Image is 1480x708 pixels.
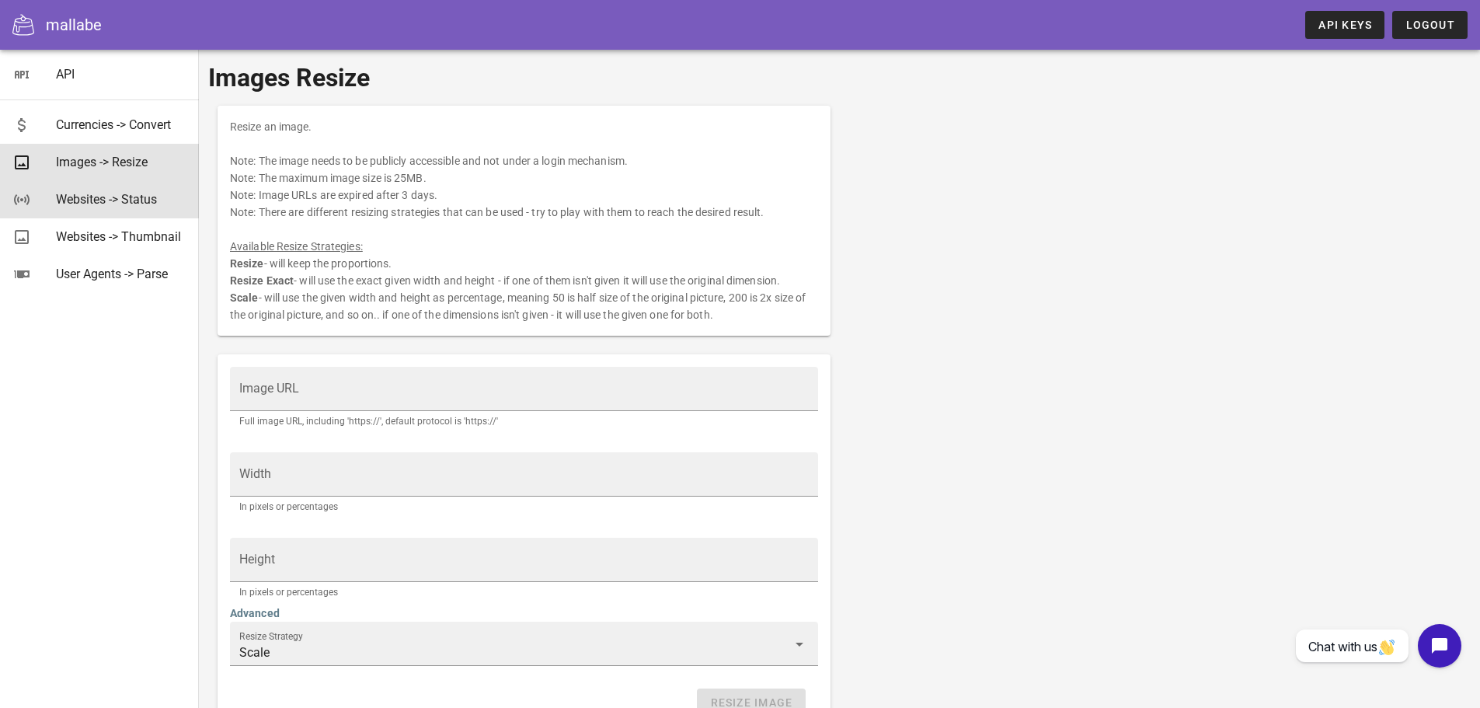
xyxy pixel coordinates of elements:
[218,106,831,336] div: Resize an image. Note: The image needs to be publicly accessible and not under a login mechanism....
[56,192,186,207] div: Websites -> Status
[230,240,363,253] u: Available Resize Strategies:
[1318,19,1372,31] span: API Keys
[230,291,259,304] b: Scale
[56,117,186,132] div: Currencies -> Convert
[56,67,186,82] div: API
[239,631,303,643] label: Resize Strategy
[239,502,809,511] div: In pixels or percentages
[56,267,186,281] div: User Agents -> Parse
[56,229,186,244] div: Websites -> Thumbnail
[46,13,102,37] div: mallabe
[230,605,818,622] h4: Advanced
[1405,19,1455,31] span: Logout
[208,59,1471,96] h1: Images Resize
[1305,11,1384,39] a: API Keys
[1392,11,1468,39] button: Logout
[230,274,294,287] b: Resize Exact
[239,588,809,597] div: In pixels or percentages
[239,417,809,426] div: Full image URL, including 'https://', default protocol is 'https://'
[230,257,264,270] b: Resize
[56,155,186,169] div: Images -> Resize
